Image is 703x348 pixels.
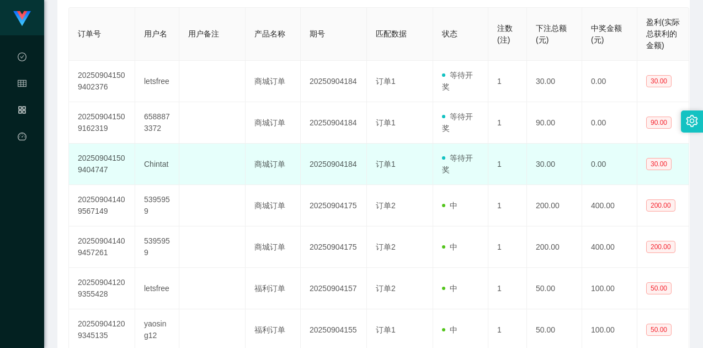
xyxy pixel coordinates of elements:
span: 中 [442,242,457,251]
td: 商城订单 [246,226,301,268]
td: 202509041409567149 [69,185,135,226]
td: 30.00 [527,61,582,102]
span: 产品名称 [254,29,285,38]
span: 200.00 [646,199,675,212]
span: 注数(注) [497,24,513,44]
span: 用户名 [144,29,167,38]
td: letsfree [135,61,179,102]
td: 1 [488,185,527,226]
td: 200.00 [527,226,582,268]
span: 90.00 [646,117,672,129]
span: 匹配数据 [376,29,407,38]
td: 30.00 [527,144,582,185]
td: 202509041509402376 [69,61,135,102]
td: 1 [488,144,527,185]
i: 图标: setting [686,115,698,127]
td: 50.00 [527,268,582,309]
span: 中 [442,201,457,210]
td: 100.00 [582,268,637,309]
td: 5395959 [135,226,179,268]
span: 数据中心 [18,53,26,151]
td: 6588873372 [135,102,179,144]
span: 订单2 [376,201,396,210]
td: 202509041509162319 [69,102,135,144]
td: 1 [488,61,527,102]
td: 90.00 [527,102,582,144]
td: Chintat [135,144,179,185]
td: 1 [488,268,527,309]
td: 0.00 [582,144,637,185]
td: 5395959 [135,185,179,226]
td: 20250904157 [301,268,367,309]
span: 产品管理 [18,106,26,204]
td: 400.00 [582,185,637,226]
span: 订单1 [376,160,396,168]
span: 30.00 [646,75,672,87]
td: 0.00 [582,102,637,144]
span: 等待开奖 [442,112,473,133]
span: 下注总额(元) [536,24,567,44]
span: 用户备注 [188,29,219,38]
span: 订单1 [376,118,396,127]
td: 1 [488,102,527,144]
span: 订单号 [78,29,101,38]
td: 商城订单 [246,102,301,144]
span: 等待开奖 [442,71,473,91]
td: 1 [488,226,527,268]
span: 50.00 [646,282,672,294]
span: 状态 [442,29,457,38]
span: 期号 [310,29,325,38]
td: 202509041409457261 [69,226,135,268]
span: 会员管理 [18,80,26,178]
span: 中 [442,325,457,334]
td: 400.00 [582,226,637,268]
td: 20250904184 [301,61,367,102]
i: 图标: check-circle-o [18,48,26,70]
td: 20250904184 [301,102,367,144]
td: 202509041209355428 [69,268,135,309]
td: 202509041509404747 [69,144,135,185]
td: 商城订单 [246,185,301,226]
td: 20250904175 [301,185,367,226]
td: 福利订单 [246,268,301,309]
td: 商城订单 [246,144,301,185]
td: 0.00 [582,61,637,102]
td: 200.00 [527,185,582,226]
a: 图标: dashboard平台首页 [18,126,26,238]
td: letsfree [135,268,179,309]
span: 等待开奖 [442,154,473,174]
span: 30.00 [646,158,672,170]
i: 图标: appstore-o [18,101,26,123]
span: 盈利(实际总获利的金额) [646,18,680,50]
i: 图标: table [18,74,26,96]
img: logo.9652507e.png [13,11,31,27]
td: 20250904184 [301,144,367,185]
span: 50.00 [646,324,672,336]
span: 中 [442,284,457,293]
span: 200.00 [646,241,675,253]
span: 订单2 [376,242,396,251]
span: 订单1 [376,77,396,86]
span: 中奖金额(元) [591,24,622,44]
td: 20250904175 [301,226,367,268]
span: 订单1 [376,325,396,334]
span: 订单2 [376,284,396,293]
td: 商城订单 [246,61,301,102]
